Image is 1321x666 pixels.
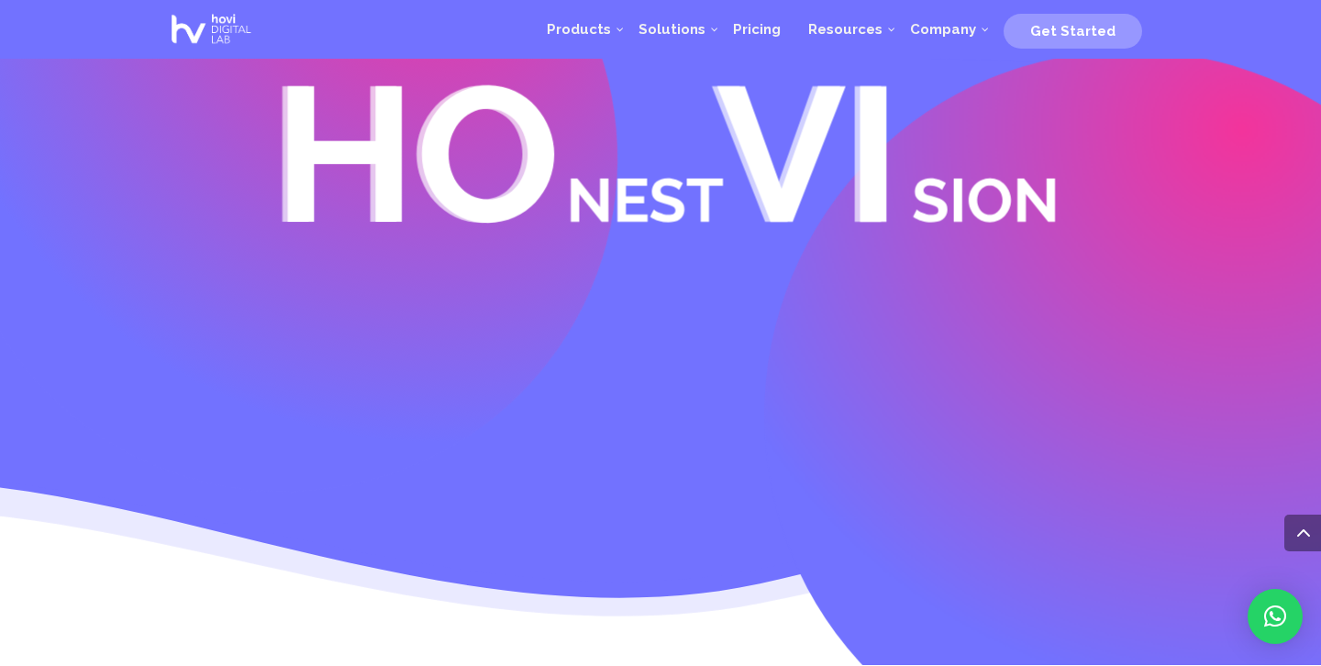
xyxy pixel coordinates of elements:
span: Pricing [733,21,781,38]
span: Products [547,21,611,38]
span: Get Started [1030,23,1116,39]
span: Solutions [638,21,705,38]
a: Solutions [625,2,719,57]
span: Resources [808,21,883,38]
a: Products [533,2,625,57]
span: Company [910,21,976,38]
a: Resources [794,2,896,57]
a: Get Started [1004,16,1142,43]
a: Pricing [719,2,794,57]
a: Company [896,2,990,57]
